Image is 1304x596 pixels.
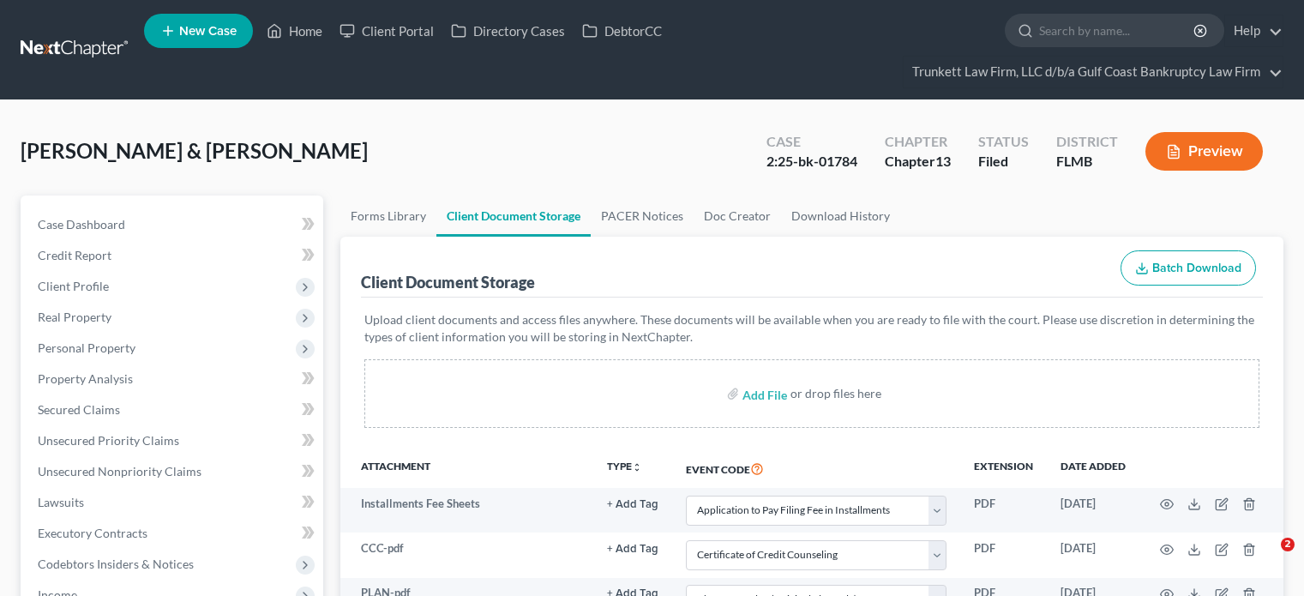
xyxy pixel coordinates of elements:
a: Case Dashboard [24,209,323,240]
button: TYPEunfold_more [607,461,642,473]
a: Unsecured Priority Claims [24,425,323,456]
button: + Add Tag [607,544,658,555]
div: or drop files here [790,385,881,402]
div: Client Document Storage [361,272,535,292]
a: Forms Library [340,196,436,237]
span: Codebtors Insiders & Notices [38,557,194,571]
th: Date added [1047,449,1139,488]
th: Extension [960,449,1047,488]
span: 2 [1281,538,1295,551]
input: Search by name... [1039,15,1196,46]
iframe: Intercom live chat [1246,538,1287,579]
td: [DATE] [1047,488,1139,533]
a: Credit Report [24,240,323,271]
span: Executory Contracts [38,526,147,540]
span: Real Property [38,310,111,324]
div: Chapter [885,152,951,172]
span: Case Dashboard [38,217,125,232]
a: + Add Tag [607,540,658,557]
a: Home [258,15,331,46]
span: Unsecured Nonpriority Claims [38,464,201,479]
a: Executory Contracts [24,518,323,549]
a: Help [1225,15,1283,46]
span: [PERSON_NAME] & [PERSON_NAME] [21,138,368,163]
p: Upload client documents and access files anywhere. These documents will be available when you are... [364,311,1259,346]
span: Unsecured Priority Claims [38,433,179,448]
a: Client Document Storage [436,196,591,237]
th: Attachment [340,449,593,488]
span: New Case [179,25,237,38]
th: Event Code [672,449,960,488]
a: Client Portal [331,15,442,46]
button: Batch Download [1121,250,1256,286]
div: District [1056,132,1118,152]
span: Secured Claims [38,402,120,417]
a: + Add Tag [607,496,658,512]
div: Case [766,132,857,152]
a: Unsecured Nonpriority Claims [24,456,323,487]
td: PDF [960,488,1047,533]
a: Lawsuits [24,487,323,518]
a: Download History [781,196,900,237]
td: CCC-pdf [340,533,593,577]
a: Secured Claims [24,394,323,425]
button: Preview [1145,132,1263,171]
a: Doc Creator [694,196,781,237]
td: Installments Fee Sheets [340,488,593,533]
span: Lawsuits [38,495,84,509]
span: Credit Report [38,248,111,262]
div: FLMB [1056,152,1118,172]
i: unfold_more [632,462,642,473]
span: 13 [935,153,951,169]
span: Client Profile [38,279,109,293]
span: Personal Property [38,340,135,355]
a: PACER Notices [591,196,694,237]
span: Batch Download [1152,261,1241,275]
td: PDF [960,533,1047,577]
td: [DATE] [1047,533,1139,577]
div: Status [978,132,1029,152]
a: Directory Cases [442,15,574,46]
a: DebtorCC [574,15,670,46]
a: Trunkett Law Firm, LLC d/b/a Gulf Coast Bankruptcy Law Firm [904,57,1283,87]
a: Property Analysis [24,364,323,394]
button: + Add Tag [607,499,658,510]
div: 2:25-bk-01784 [766,152,857,172]
span: Property Analysis [38,371,133,386]
div: Chapter [885,132,951,152]
div: Filed [978,152,1029,172]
